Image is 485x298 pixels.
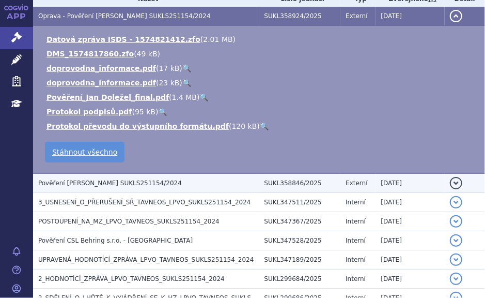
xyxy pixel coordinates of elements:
[46,92,475,102] li: ( )
[346,275,366,282] span: Interní
[346,237,366,244] span: Interní
[159,79,180,87] span: 23 kB
[450,10,462,22] button: detail
[346,12,367,20] span: Externí
[46,35,200,43] a: Datová zpráva ISDS - 1574821412.zfo
[38,237,193,244] span: Pověření CSL Behring s.r.o. - Doležel
[259,231,341,250] td: SUKL347528/2025
[450,273,462,285] button: detail
[346,199,366,206] span: Interní
[46,121,475,131] li: ( )
[260,122,269,130] a: 🔍
[450,254,462,266] button: detail
[46,63,475,73] li: ( )
[135,108,155,116] span: 95 kB
[46,64,156,72] a: doprovodna_informace.pdf
[376,173,445,193] td: [DATE]
[259,193,341,212] td: SUKL347511/2025
[259,250,341,270] td: SUKL347189/2025
[450,215,462,228] button: detail
[46,108,132,116] a: Protokol podpisů.pdf
[46,49,475,59] li: ( )
[46,78,475,88] li: ( )
[376,231,445,250] td: [DATE]
[182,64,191,72] a: 🔍
[376,212,445,231] td: [DATE]
[38,180,182,187] span: Pověření Jan Doležel SUKLS251154/2024
[38,12,211,20] span: Oprava - Pověření Jan Doležel SUKLS251154/2024
[259,7,341,26] td: SUKL358924/2025
[376,250,445,270] td: [DATE]
[346,218,366,225] span: Interní
[46,34,475,44] li: ( )
[450,177,462,189] button: detail
[259,212,341,231] td: SUKL347367/2025
[38,218,220,225] span: POSTOUPENÍ_NA_MZ_LPVO_TAVNEOS_SUKLS251154_2024
[376,193,445,212] td: [DATE]
[45,142,124,162] a: Stáhnout všechno
[346,180,367,187] span: Externí
[137,50,158,58] span: 49 kB
[200,93,209,101] a: 🔍
[172,93,197,101] span: 1.4 MB
[450,196,462,208] button: detail
[46,79,156,87] a: doprovodna_informace.pdf
[38,275,225,282] span: 2_HODNOTÍCÍ_ZPRÁVA_LPVO_TAVNEOS_SUKLS251154_2024
[46,93,169,101] a: Pověření_Jan Doležel_final.pdf
[38,199,251,206] span: 3_USNESENÍ_O_PŘERUŠENÍ_SŘ_TAVNEOS_LPVO_SUKLS251154_2024
[158,108,167,116] a: 🔍
[232,122,257,130] span: 120 kB
[346,256,366,263] span: Interní
[46,50,134,58] a: DMS_1574817860.zfo
[376,7,445,26] td: [DATE]
[259,270,341,289] td: SUKL299684/2025
[450,234,462,247] button: detail
[182,79,191,87] a: 🔍
[46,122,229,130] a: Protokol převodu do výstupního formátu.pdf
[376,270,445,289] td: [DATE]
[259,173,341,193] td: SUKL358846/2025
[203,35,232,43] span: 2.01 MB
[38,256,254,263] span: UPRAVENÁ_HODNOTÍCÍ_ZPRÁVA_LPVO_TAVNEOS_SUKLS251154_2024
[46,107,475,117] li: ( )
[159,64,180,72] span: 17 kB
